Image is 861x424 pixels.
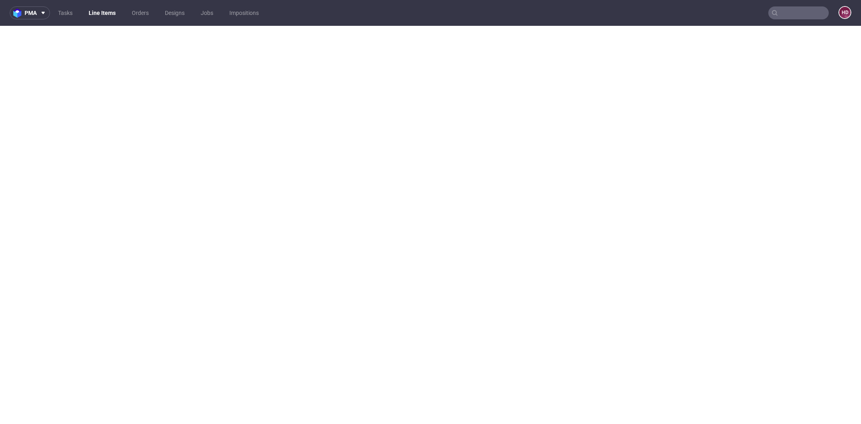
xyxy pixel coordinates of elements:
a: Impositions [225,6,264,19]
a: Designs [160,6,189,19]
a: Jobs [196,6,218,19]
a: Orders [127,6,154,19]
span: pma [25,10,37,16]
a: Tasks [53,6,77,19]
a: Line Items [84,6,121,19]
figcaption: HD [839,7,851,18]
img: logo [13,8,25,18]
button: pma [10,6,50,19]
